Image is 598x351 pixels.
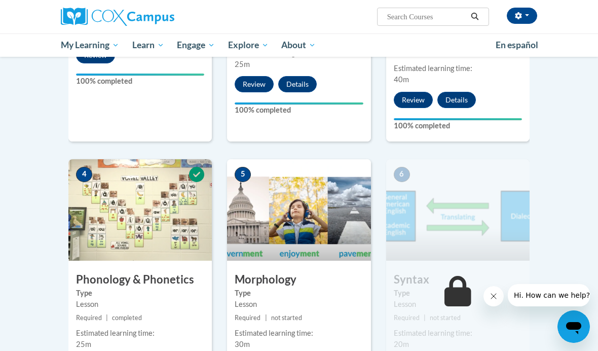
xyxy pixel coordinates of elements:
div: Lesson [76,299,204,310]
div: Estimated learning time: [394,63,522,74]
span: 6 [394,167,410,182]
span: En español [496,40,538,50]
a: My Learning [54,33,126,57]
div: Your progress [235,102,363,104]
span: Learn [132,39,164,51]
button: Review [235,76,274,92]
img: Course Image [227,159,370,261]
a: Learn [126,33,171,57]
a: Engage [170,33,221,57]
span: Explore [228,39,269,51]
iframe: Message from company [508,284,590,306]
span: Required [235,314,260,322]
div: Your progress [394,118,522,120]
button: Search [467,11,482,23]
span: Required [394,314,420,322]
span: not started [430,314,461,322]
button: Details [437,92,476,108]
label: 100% completed [76,76,204,87]
a: About [275,33,323,57]
label: Type [235,288,363,299]
a: Cox Campus [61,8,209,26]
label: 100% completed [394,120,522,131]
iframe: Button to launch messaging window [557,310,590,343]
span: 4 [76,167,92,182]
span: | [106,314,108,322]
a: En español [489,34,545,56]
img: Cox Campus [61,8,174,26]
label: Type [76,288,204,299]
span: | [424,314,426,322]
span: 25m [76,340,91,348]
button: Details [278,76,317,92]
img: Course Image [386,159,530,261]
button: Account Settings [507,8,537,24]
div: Estimated learning time: [235,328,363,339]
span: | [265,314,267,322]
iframe: Close message [483,286,504,306]
div: Lesson [394,299,522,310]
span: completed [112,314,142,322]
span: My Learning [61,39,119,51]
span: 25m [235,60,250,68]
button: Review [394,92,433,108]
img: Course Image [68,159,212,261]
div: Your progress [76,74,204,76]
h3: Phonology & Phonetics [68,272,212,288]
span: 20m [394,340,409,348]
span: 40m [394,75,409,84]
a: Explore [221,33,275,57]
span: Engage [177,39,215,51]
div: Lesson [235,299,363,310]
span: About [281,39,316,51]
input: Search Courses [386,11,467,23]
div: Estimated learning time: [76,328,204,339]
span: Required [76,314,102,322]
span: 30m [235,340,250,348]
span: 5 [235,167,251,182]
h3: Morphology [227,272,370,288]
label: 100% completed [235,104,363,116]
div: Main menu [53,33,545,57]
span: not started [271,314,302,322]
label: Type [394,288,522,299]
h3: Syntax [386,272,530,288]
div: Estimated learning time: [394,328,522,339]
